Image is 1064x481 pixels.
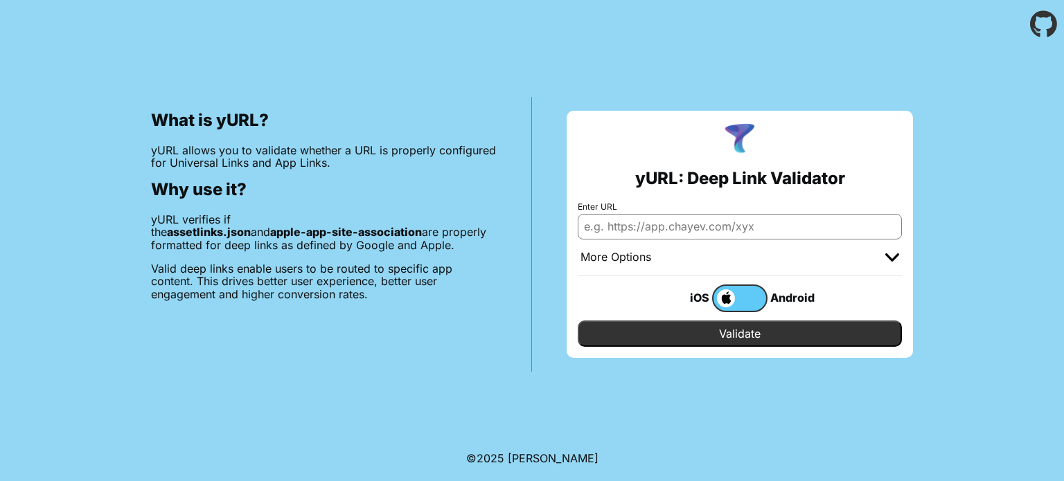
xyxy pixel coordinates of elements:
[151,144,497,170] p: yURL allows you to validate whether a URL is properly configured for Universal Links and App Links.
[578,214,902,239] input: e.g. https://app.chayev.com/xyx
[508,451,598,465] a: Michael Ibragimchayev's Personal Site
[270,225,422,239] b: apple-app-site-association
[151,213,497,251] p: yURL verifies if the and are properly formatted for deep links as defined by Google and Apple.
[578,320,902,347] input: Validate
[657,289,712,307] div: iOS
[578,202,902,212] label: Enter URL
[167,225,251,239] b: assetlinks.json
[151,262,497,300] p: Valid deep links enable users to be routed to specific app content. This drives better user exper...
[151,180,497,199] h2: Why use it?
[151,111,497,130] h2: What is yURL?
[466,435,598,481] footer: ©
[885,253,899,262] img: chevron
[477,451,504,465] span: 2025
[635,169,845,188] h2: yURL: Deep Link Validator
[580,251,651,264] div: More Options
[768,289,823,307] div: Android
[722,122,758,158] img: yURL Logo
